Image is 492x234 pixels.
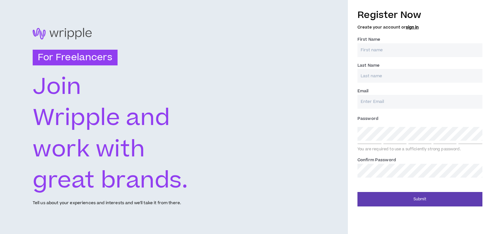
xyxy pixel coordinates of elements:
[357,60,380,71] label: Last Name
[357,116,378,121] span: Password
[357,25,482,29] h5: Create your account or
[357,147,482,152] div: You are required to use a sufficiently strong password.
[33,102,170,134] text: Wripple and
[33,200,181,206] p: Tell us about your experiences and interests and we'll take it from there.
[357,86,369,96] label: Email
[357,69,482,83] input: Last name
[357,192,482,206] button: Submit
[33,71,81,103] text: Join
[357,155,396,165] label: Confirm Password
[33,133,145,166] text: work with
[33,164,188,197] text: great brands.
[33,50,118,66] h3: For Freelancers
[406,24,419,30] a: sign in
[357,8,482,22] h3: Register Now
[357,95,482,109] input: Enter Email
[357,43,482,57] input: First name
[357,34,380,45] label: First Name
